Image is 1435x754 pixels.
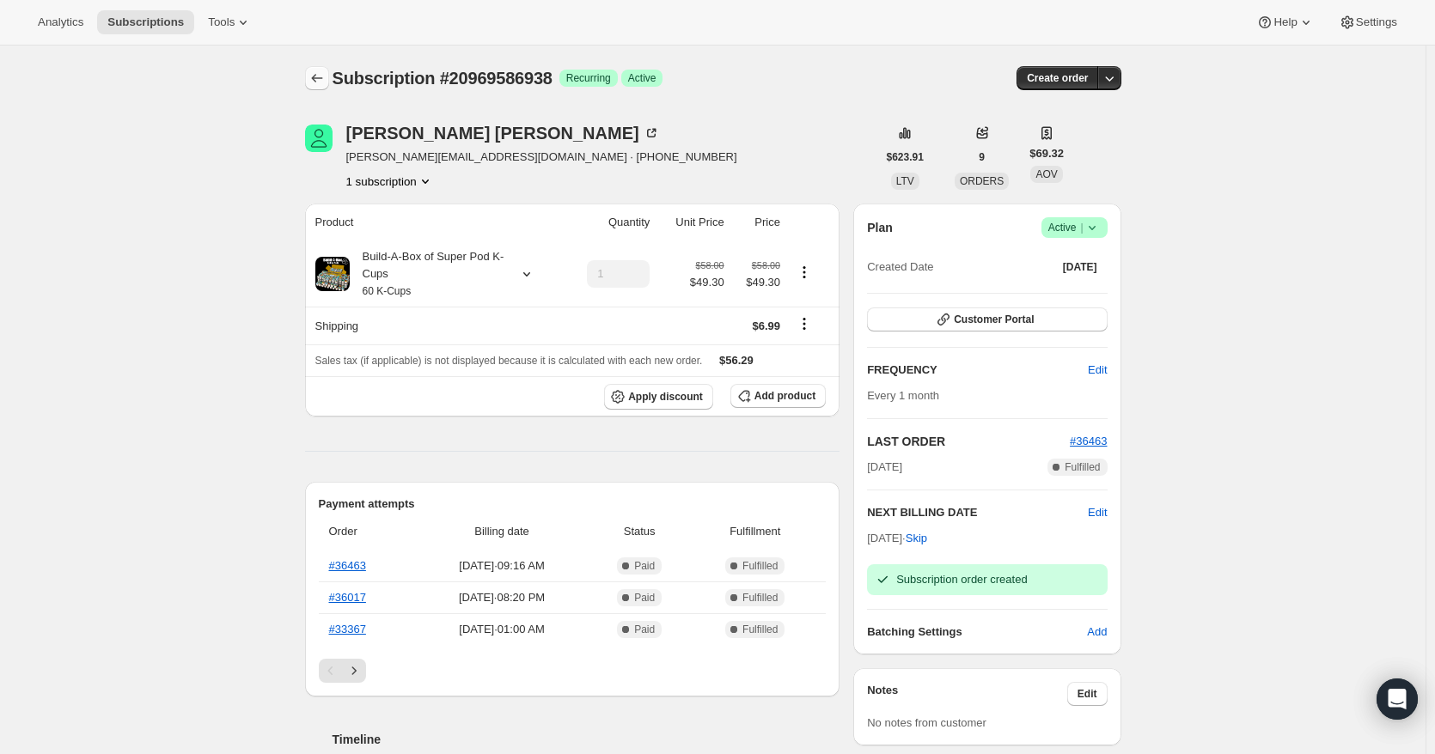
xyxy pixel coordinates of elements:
span: [DATE] · [867,532,927,544]
button: [DATE] [1053,255,1108,279]
span: Fulfillment [694,523,815,540]
button: Subscriptions [305,66,329,90]
span: Billing date [419,523,584,540]
span: Paid [634,559,655,573]
span: ORDERS [960,175,1004,187]
span: Paid [634,623,655,636]
th: Price [730,204,785,241]
button: Product actions [346,173,434,190]
span: Edit [1078,687,1097,701]
span: Fulfilled [742,591,778,605]
span: Active [1048,219,1101,236]
div: [PERSON_NAME] [PERSON_NAME] [346,125,660,142]
span: Fulfilled [742,559,778,573]
span: Status [595,523,684,540]
span: Recurring [566,71,611,85]
span: Settings [1356,15,1397,29]
span: Apply discount [628,390,703,404]
button: Add [1077,618,1117,646]
h2: NEXT BILLING DATE [867,504,1088,521]
button: $623.91 [876,145,934,169]
img: product img [315,257,350,291]
span: $623.91 [887,150,924,164]
button: Analytics [27,10,94,34]
button: Customer Portal [867,307,1107,331]
small: $58.00 [696,260,724,271]
h6: Batching Settings [867,623,1087,641]
h2: Timeline [333,731,840,748]
span: Subscription order created [896,573,1027,586]
span: Skip [906,530,927,547]
h2: Payment attempts [319,496,827,513]
button: #36463 [1070,433,1107,450]
span: $49.30 [735,274,780,291]
small: $58.00 [752,260,780,271]
span: [DATE] [867,459,902,476]
span: [DATE] · 08:20 PM [419,589,584,606]
span: LTV [896,175,914,187]
span: Tools [208,15,235,29]
nav: Pagination [319,659,827,683]
th: Unit Price [655,204,729,241]
th: Order [319,513,415,550]
span: Paid [634,591,655,605]
span: $56.29 [719,354,754,367]
button: Tools [198,10,262,34]
button: Edit [1088,504,1107,521]
span: Created Date [867,258,933,276]
span: Edit [1088,362,1107,379]
span: $49.30 [690,274,724,291]
button: Product actions [791,263,818,282]
button: Next [342,659,366,683]
span: 9 [979,150,985,164]
span: No notes from customer [867,716,986,729]
span: [DATE] · 09:16 AM [419,557,584,575]
span: Create order [1027,71,1088,85]
span: Subscriptions [107,15,184,29]
button: Skip [895,525,937,552]
span: Customer Portal [954,313,1034,326]
span: Sales tax (if applicable) is not displayed because it is calculated with each new order. [315,355,703,367]
span: Fulfilled [742,623,778,636]
span: $69.32 [1029,145,1064,162]
span: AOV [1035,168,1057,180]
button: 9 [968,145,995,169]
button: Edit [1078,356,1117,384]
span: Subscription #20969586938 [333,69,553,88]
button: Settings [1328,10,1408,34]
button: Create order [1017,66,1098,90]
span: [DATE] [1063,260,1097,274]
button: Apply discount [604,384,713,410]
span: Fulfilled [1065,460,1100,474]
h2: Plan [867,219,893,236]
button: Edit [1067,682,1108,706]
span: Brandie Waite [305,125,333,152]
th: Product [305,204,564,241]
a: #36463 [329,559,366,572]
span: Every 1 month [867,389,939,402]
button: Subscriptions [97,10,194,34]
button: Help [1246,10,1324,34]
span: Add [1087,623,1107,641]
span: Active [628,71,656,85]
span: Add product [754,389,815,403]
div: Open Intercom Messenger [1377,678,1418,720]
span: | [1080,221,1083,234]
a: #36463 [1070,435,1107,447]
button: Add product [730,384,826,408]
span: Help [1273,15,1297,29]
h2: FREQUENCY [867,362,1088,379]
span: Analytics [38,15,83,29]
span: [DATE] · 01:00 AM [419,621,584,638]
span: [PERSON_NAME][EMAIL_ADDRESS][DOMAIN_NAME] · [PHONE_NUMBER] [346,149,737,166]
th: Shipping [305,307,564,344]
h2: LAST ORDER [867,433,1070,450]
small: 60 K-Cups [363,285,412,297]
th: Quantity [563,204,655,241]
a: #33367 [329,623,366,635]
div: Build-A-Box of Super Pod K-Cups [350,248,504,300]
button: Shipping actions [791,314,818,333]
span: $6.99 [752,319,780,332]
